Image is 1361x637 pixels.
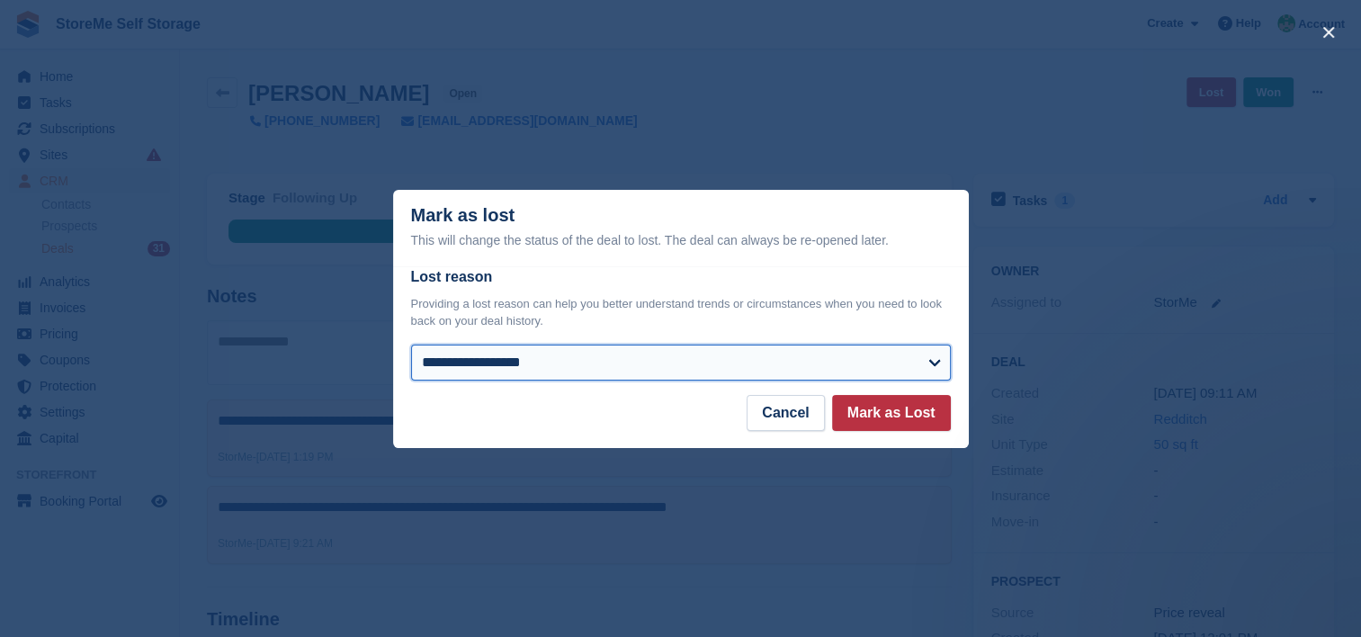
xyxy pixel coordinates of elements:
div: Mark as lost [411,205,951,251]
button: close [1314,18,1343,47]
button: Mark as Lost [832,395,951,431]
div: This will change the status of the deal to lost. The deal can always be re-opened later. [411,229,951,251]
button: Cancel [747,395,824,431]
p: Providing a lost reason can help you better understand trends or circumstances when you need to l... [411,295,951,330]
label: Lost reason [411,266,951,288]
